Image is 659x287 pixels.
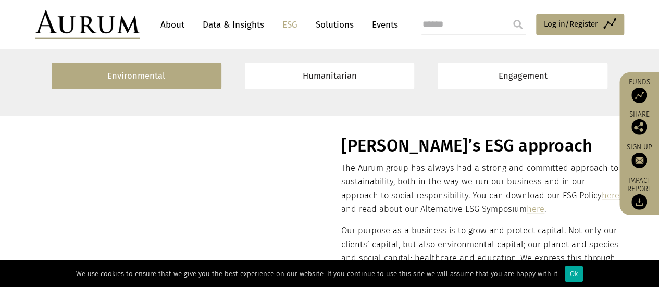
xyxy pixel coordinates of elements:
[527,204,544,214] a: here
[310,15,359,34] a: Solutions
[631,87,647,103] img: Access Funds
[625,110,654,134] div: Share
[155,15,190,34] a: About
[341,224,621,279] p: Our purpose as a business is to grow and protect capital. Not only our clients’ capital, but also...
[625,142,654,168] a: Sign up
[631,152,647,168] img: Sign up to our newsletter
[625,77,654,103] a: Funds
[625,176,654,210] a: Impact report
[631,119,647,134] img: Share this post
[536,14,624,35] a: Log in/Register
[52,63,221,89] a: Environmental
[245,63,415,89] a: Humanitarian
[197,15,269,34] a: Data & Insights
[507,14,528,35] input: Submit
[341,136,621,156] h1: [PERSON_NAME]’s ESG approach
[544,18,598,30] span: Log in/Register
[438,63,607,89] a: Engagement
[35,10,140,39] img: Aurum
[277,15,303,34] a: ESG
[565,266,583,282] div: Ok
[367,15,398,34] a: Events
[602,191,619,201] a: here
[341,161,621,217] p: The Aurum group has always had a strong and committed approach to sustainability, both in the way...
